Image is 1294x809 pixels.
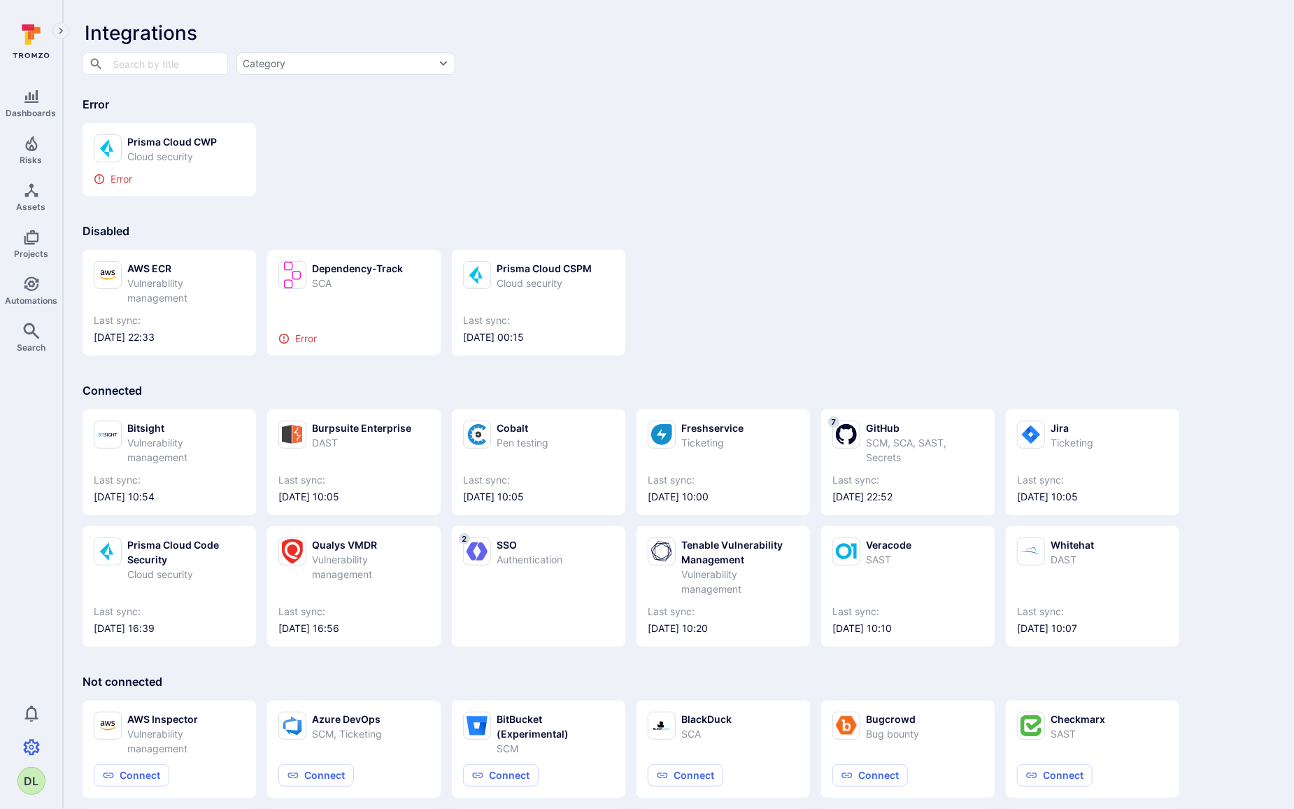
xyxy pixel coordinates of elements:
div: SCM, SCA, SAST, Secrets [866,435,983,465]
div: Cloud security [127,149,217,164]
div: Whitehat [1051,537,1094,552]
a: Prisma Cloud CSPMCloud securityLast sync:[DATE] 00:15 [463,261,614,344]
div: Cloud security [497,276,592,290]
span: Projects [14,248,48,259]
span: Error [83,97,109,111]
span: 7 [828,416,839,428]
span: [DATE] 22:33 [94,330,245,344]
span: Last sync: [463,314,614,328]
a: WhitehatDASTLast sync:[DATE] 10:07 [1017,537,1168,635]
div: Burpsuite Enterprise [312,421,411,435]
span: [DATE] 10:10 [832,621,983,635]
div: Bitsight [127,421,245,435]
a: JiraTicketingLast sync:[DATE] 10:05 [1017,421,1168,504]
span: Connected [83,384,142,398]
div: Prisma Cloud Code Security [127,537,245,567]
div: SCM [497,741,614,756]
span: [DATE] 16:56 [278,621,429,635]
span: Last sync: [94,605,245,619]
button: Connect [463,764,539,787]
a: Prisma Cloud CWPCloud securityError [94,134,245,185]
a: Qualys VMDRVulnerability managementLast sync:[DATE] 16:56 [278,537,429,635]
span: Last sync: [832,473,983,487]
div: SCA [681,726,732,741]
button: Connect [278,764,354,787]
input: Search by title [109,51,200,76]
span: Not connected [83,675,162,689]
span: Last sync: [94,473,245,487]
button: Connect [832,764,908,787]
a: CobaltPen testingLast sync:[DATE] 10:05 [463,421,614,504]
a: 7GitHubSCM, SCA, SAST, SecretsLast sync:[DATE] 22:52 [832,421,983,504]
span: [DATE] 00:15 [463,330,614,344]
i: Expand navigation menu [56,25,66,37]
button: Connect [648,764,723,787]
div: Veracode [866,537,911,552]
div: Vulnerability management [127,435,245,465]
a: AWS ECRVulnerability managementLast sync:[DATE] 22:33 [94,261,245,344]
span: [DATE] 10:05 [463,490,614,504]
span: Last sync: [278,605,429,619]
a: Dependency-TrackSCAError [278,261,429,344]
div: Bug bounty [866,726,919,741]
div: Vulnerability management [312,552,429,582]
div: SAST [866,552,911,567]
div: Error [278,333,429,344]
div: Dennis Lee [17,767,45,795]
div: DAST [312,435,411,450]
div: Prisma Cloud CSPM [497,261,592,276]
div: Qualys VMDR [312,537,429,552]
span: [DATE] 10:05 [1017,490,1168,504]
a: FreshserviceTicketingLast sync:[DATE] 10:00 [648,421,799,504]
a: BitsightVulnerability managementLast sync:[DATE] 10:54 [94,421,245,504]
div: Tenable Vulnerability Management [681,537,799,567]
span: Automations [5,295,57,306]
button: Expand navigation menu [52,22,69,39]
div: Bugcrowd [866,712,919,726]
div: AWS ECR [127,261,245,276]
div: Prisma Cloud CWP [127,134,217,149]
span: Dashboards [6,108,57,118]
div: Pen testing [497,435,548,450]
div: Azure DevOps [312,712,382,726]
div: Vulnerability management [127,276,245,305]
button: Connect [94,764,169,787]
div: DAST [1051,552,1094,567]
span: Assets [17,202,46,212]
div: GitHub [866,421,983,435]
button: DL [17,767,45,795]
a: Tenable Vulnerability ManagementVulnerability managementLast sync:[DATE] 10:20 [648,537,799,635]
span: [DATE] 10:05 [278,490,429,504]
button: Category [236,52,455,75]
span: Risks [20,155,43,165]
span: Last sync: [648,605,799,619]
span: Last sync: [94,314,245,328]
div: SAST [1051,726,1105,741]
span: [DATE] 16:39 [94,621,245,635]
div: Cloud security [127,567,245,582]
div: BitBucket (Experimental) [497,712,614,741]
span: [DATE] 10:54 [94,490,245,504]
a: 2SSOAuthentication [463,537,614,635]
div: Category [243,57,285,71]
div: SCA [312,276,403,290]
div: AWS Inspector [127,712,245,726]
span: Last sync: [463,473,614,487]
span: [DATE] 10:07 [1017,621,1168,635]
span: 2 [459,533,470,544]
div: Cobalt [497,421,548,435]
div: SSO [497,537,562,552]
span: Last sync: [1017,473,1168,487]
span: [DATE] 10:00 [648,490,799,504]
a: Burpsuite EnterpriseDASTLast sync:[DATE] 10:05 [278,421,429,504]
span: [DATE] 10:20 [648,621,799,635]
span: Integrations [85,21,197,45]
span: Last sync: [1017,605,1168,619]
div: Checkmarx [1051,712,1105,726]
div: Ticketing [1051,435,1093,450]
div: Vulnerability management [681,567,799,596]
span: Last sync: [832,605,983,619]
span: [DATE] 22:52 [832,490,983,504]
button: Connect [1017,764,1093,787]
div: BlackDuck [681,712,732,726]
